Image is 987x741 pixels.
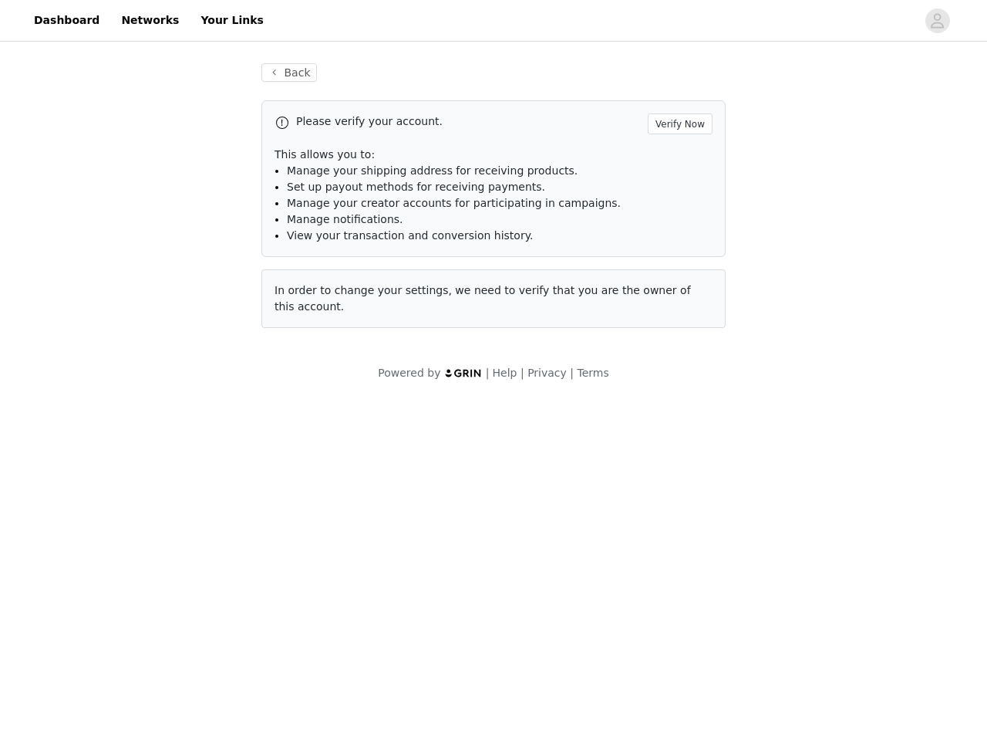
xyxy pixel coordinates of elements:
[287,229,533,242] span: View your transaction and conversion history.
[296,113,642,130] p: Please verify your account.
[261,63,317,82] button: Back
[287,197,621,209] span: Manage your creator accounts for participating in campaigns.
[25,3,109,38] a: Dashboard
[493,367,517,379] a: Help
[287,164,578,177] span: Manage your shipping address for receiving products.
[191,3,273,38] a: Your Links
[648,113,712,134] button: Verify Now
[577,367,608,379] a: Terms
[275,284,691,313] span: In order to change your settings, we need to verify that you are the owner of this account.
[570,367,574,379] span: |
[275,147,712,163] p: This allows you to:
[112,3,188,38] a: Networks
[486,367,490,379] span: |
[930,8,945,33] div: avatar
[378,367,440,379] span: Powered by
[287,181,545,193] span: Set up payout methods for receiving payments.
[287,213,403,225] span: Manage notifications.
[444,368,483,378] img: logo
[520,367,524,379] span: |
[527,367,567,379] a: Privacy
